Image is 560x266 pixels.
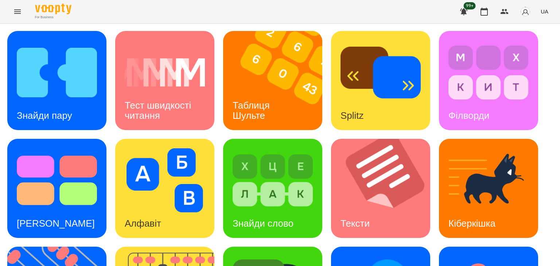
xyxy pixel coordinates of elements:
img: Знайди слово [233,148,313,212]
a: КіберкішкаКіберкішка [439,139,538,238]
button: UA [538,5,551,18]
h3: [PERSON_NAME] [17,218,95,229]
img: Тест Струпа [17,148,97,212]
h3: Таблиця Шульте [233,100,272,121]
a: Знайди словоЗнайди слово [223,139,322,238]
a: Тест Струпа[PERSON_NAME] [7,139,106,238]
a: АлфавітАлфавіт [115,139,214,238]
h3: Splitz [341,110,364,121]
a: Таблиця ШультеТаблиця Шульте [223,31,322,130]
img: avatar_s.png [520,7,530,17]
a: SplitzSplitz [331,31,430,130]
img: Знайди пару [17,40,97,105]
a: ФілвордиФілворди [439,31,538,130]
h3: Тест швидкості читання [125,100,194,121]
a: Знайди паруЗнайди пару [7,31,106,130]
h3: Знайди слово [233,218,293,229]
img: Тест швидкості читання [125,40,205,105]
h3: Алфавіт [125,218,161,229]
h3: Філворди [448,110,489,121]
span: For Business [35,15,71,20]
img: Таблиця Шульте [223,31,331,130]
h3: Кіберкішка [448,218,495,229]
img: Тексти [331,139,439,238]
img: Філворди [448,40,529,105]
a: ТекстиТексти [331,139,430,238]
span: UA [541,8,548,15]
img: Кіберкішка [448,148,529,212]
h3: Знайди пару [17,110,72,121]
span: 99+ [464,2,476,9]
img: Алфавіт [125,148,205,212]
img: Splitz [341,40,421,105]
img: Voopty Logo [35,4,71,14]
h3: Тексти [341,218,370,229]
a: Тест швидкості читанняТест швидкості читання [115,31,214,130]
button: Menu [9,3,26,20]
